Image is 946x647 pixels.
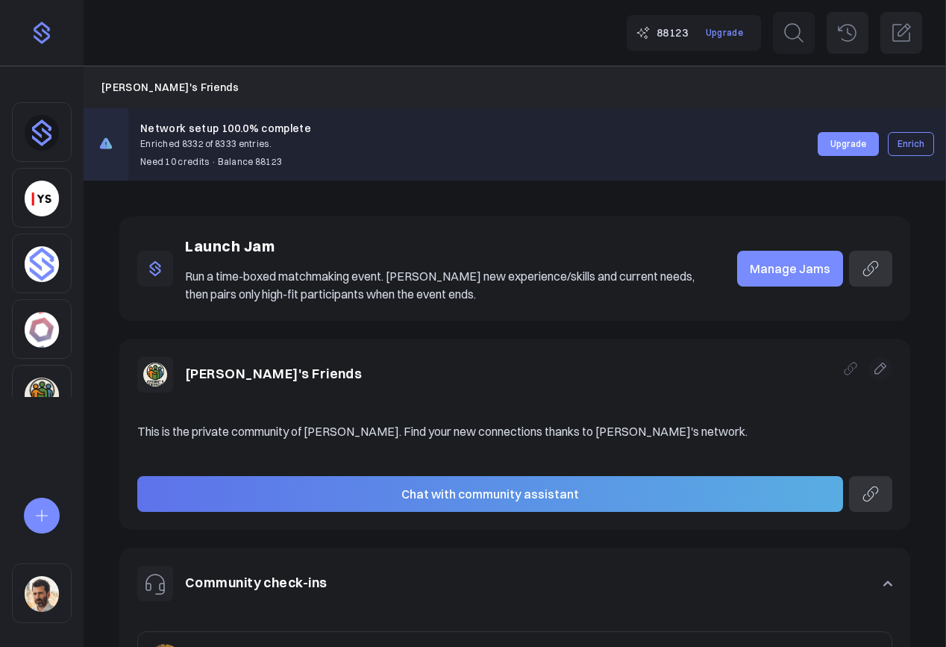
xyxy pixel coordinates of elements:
p: This is the private community of [PERSON_NAME]. Find your new connections thanks to [PERSON_NAME]... [137,422,892,440]
img: 4hc3xb4og75h35779zhp6duy5ffo [25,312,59,348]
p: Need 10 credits · Balance 88123 [140,154,311,169]
button: Chat with community assistant [137,476,843,512]
button: Upgrade [818,132,879,156]
button: Enrich [888,132,934,156]
a: Community check-ins [185,574,328,591]
a: Manage Jams [737,251,843,287]
img: 3pj2efuqyeig3cua8agrd6atck9r [25,378,59,413]
h1: [PERSON_NAME]'s Friends [185,363,362,385]
img: 4sptar4mobdn0q43dsu7jy32kx6j [25,246,59,282]
p: Run a time-boxed matchmaking event. [PERSON_NAME] new experience/skills and current needs, then p... [185,267,707,303]
button: Community check-ins [119,548,910,619]
h3: Network setup 100.0% complete [140,120,311,137]
nav: Breadcrumb [101,79,928,96]
p: Launch Jam [185,234,707,258]
img: sqr4epb0z8e5jm577i6jxqftq3ng [25,576,59,612]
span: 88123 [657,25,688,41]
img: purple-logo-18f04229334c5639164ff563510a1dba46e1211543e89c7069427642f6c28bac.png [30,21,54,45]
img: yorkseed.co [25,181,59,216]
a: Upgrade [697,21,752,44]
img: dhnou9yomun9587rl8johsq6w6vr [25,115,59,151]
img: 3pj2efuqyeig3cua8agrd6atck9r [143,363,167,387]
a: [PERSON_NAME]'s Friends [101,79,239,96]
p: Enriched 8332 of 8333 entries. [140,137,311,151]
